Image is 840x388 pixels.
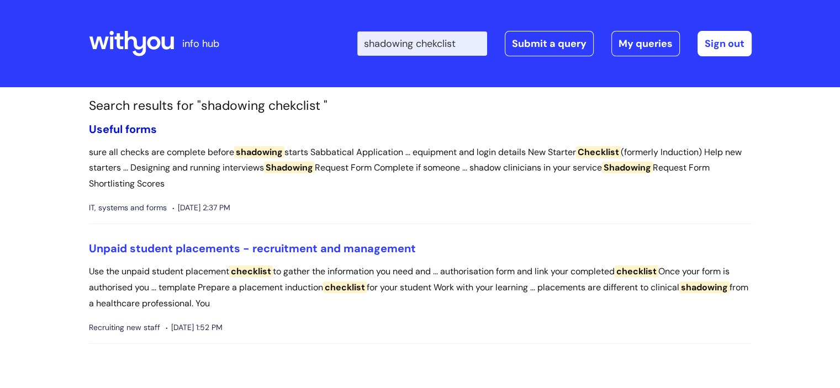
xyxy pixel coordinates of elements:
a: Sign out [698,31,752,56]
span: Checklist [576,146,621,158]
span: Shadowing [602,162,653,173]
h1: Search results for "shadowing chekclist " [89,98,752,114]
span: Recruiting new staff [89,321,160,334]
a: Unpaid student placements - recruitment and management [89,241,416,256]
span: Shadowing [264,162,315,173]
span: IT, systems and forms [89,201,167,215]
span: shadowing [679,281,730,293]
p: info hub [182,35,219,52]
span: [DATE] 2:37 PM [172,201,230,215]
a: My queries [611,31,680,56]
span: [DATE] 1:52 PM [166,321,223,334]
p: Use the unpaid student placement to gather the information you need and ... authorisation form an... [89,264,752,311]
span: shadowing [234,146,284,158]
a: Submit a query [505,31,594,56]
a: Useful forms [89,122,157,136]
span: checklist [229,265,273,277]
div: | - [357,31,752,56]
span: checklist [615,265,658,277]
input: Search [357,31,487,56]
span: checklist [323,281,367,293]
p: sure all checks are complete before starts Sabbatical Application ... equipment and login details... [89,145,752,192]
